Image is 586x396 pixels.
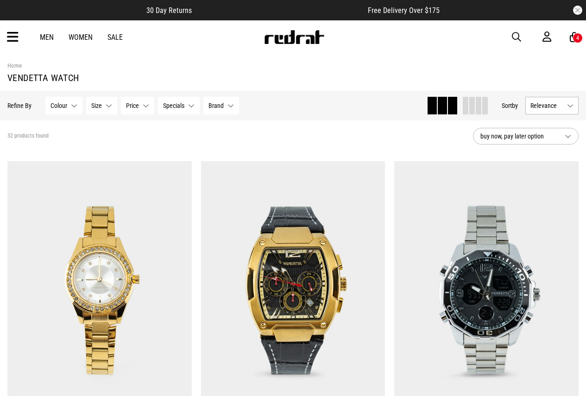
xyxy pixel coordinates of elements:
a: 4 [570,32,579,42]
button: Relevance [525,97,579,114]
a: Sale [107,33,123,42]
iframe: Customer reviews powered by Trustpilot [210,6,349,15]
button: Brand [203,97,239,114]
button: Sortby [502,100,518,111]
a: Women [69,33,93,42]
button: Size [86,97,117,114]
button: Colour [45,97,82,114]
a: Men [40,33,54,42]
button: buy now, pay later option [473,128,579,145]
span: Brand [208,102,224,109]
span: Price [126,102,139,109]
span: Free Delivery Over $175 [368,6,440,15]
span: Specials [163,102,184,109]
img: Redrat logo [264,30,325,44]
div: 4 [576,35,579,41]
span: by [512,102,518,109]
p: Refine By [7,102,32,109]
h1: vendetta watch [7,72,579,83]
button: Price [121,97,154,114]
span: Relevance [530,102,563,109]
span: buy now, pay later option [480,131,557,142]
span: 30 Day Returns [146,6,192,15]
a: Home [7,62,22,69]
span: Size [91,102,102,109]
button: Specials [158,97,200,114]
span: 32 products found [7,132,49,140]
span: Colour [50,102,67,109]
